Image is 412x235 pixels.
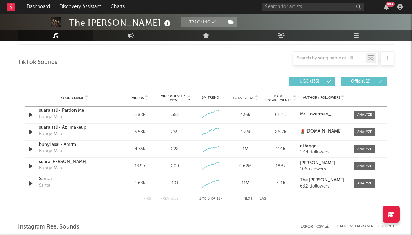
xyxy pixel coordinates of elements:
a: 💄[DOMAIN_NAME] [300,129,347,134]
span: of [211,197,215,201]
span: to [202,197,206,201]
div: 259 [171,129,179,136]
a: [PERSON_NAME] [300,161,347,166]
span: Instagram Reel Sounds [18,223,79,231]
div: 11M [230,180,261,187]
div: 86.7k [265,129,297,136]
strong: nDangg [300,144,317,148]
a: The [PERSON_NAME] [300,178,347,183]
div: 5.88k [124,112,156,119]
div: 436k [230,112,261,119]
div: 5.58k [124,129,156,136]
div: 200 [171,163,179,170]
button: Last [260,197,269,201]
a: bunyi asal - Amrm [39,141,110,148]
a: Mr. Loverman_ [300,112,347,117]
div: The [PERSON_NAME] [69,17,173,28]
span: Sound Name [61,96,84,100]
div: 188k [265,163,297,170]
button: Export CSV [301,225,329,229]
strong: The [PERSON_NAME] [300,178,344,182]
div: 61.4k [265,112,297,119]
div: 353 [171,112,179,119]
button: First [143,197,153,201]
button: + Add Instagram Reel Sound [336,225,394,229]
strong: Mr. Loverman_ [300,112,331,116]
div: 1.2M [230,129,261,136]
div: 63.2k followers [300,184,347,189]
input: Search for artists [262,3,364,11]
div: 114k [265,146,297,153]
span: Total Views [233,96,254,100]
span: Total Engagements [265,94,292,102]
span: Videos [132,96,144,100]
div: Bunga Maaf [39,148,64,155]
div: 4.62M [230,163,261,170]
a: Santai [39,176,110,182]
button: UGC(135) [289,77,335,86]
div: + Add Instagram Reel Sound [329,225,394,229]
span: UGC ( 135 ) [294,80,325,84]
span: Official ( 2 ) [345,80,376,84]
div: 1 5 137 [192,195,230,203]
strong: 💄[DOMAIN_NAME] [300,129,342,134]
button: Official(2) [341,77,387,86]
span: Videos (last 7 days) [159,94,187,102]
a: suara asli - Pardon Me [39,107,110,114]
a: nDangg [300,144,347,149]
div: 228 [171,146,179,153]
div: 6M Trend [194,95,226,100]
div: 13.9k [124,163,156,170]
button: 99+ [384,4,389,10]
div: 99 + [386,2,395,7]
a: suara [PERSON_NAME] [39,158,110,165]
button: Next [243,197,253,201]
div: Bunga Maaf [39,114,64,121]
div: Bunga Maaf [39,131,64,138]
div: Bunga Maaf [39,165,64,172]
input: Search by song name or URL [293,56,366,61]
button: Previous [160,197,178,201]
strong: [PERSON_NAME] [300,161,335,165]
div: 1M [230,146,261,153]
div: 191 [171,180,178,187]
div: Santai [39,182,51,189]
span: Author / Followers [303,96,340,100]
div: 4.35k [124,146,156,153]
button: Tracking [181,17,224,27]
div: 4.63k [124,180,156,187]
div: 721k [265,180,297,187]
div: 1.44k followers [300,150,347,155]
a: suara asli - Az_makeup [39,124,110,131]
div: 106 followers [300,167,347,172]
